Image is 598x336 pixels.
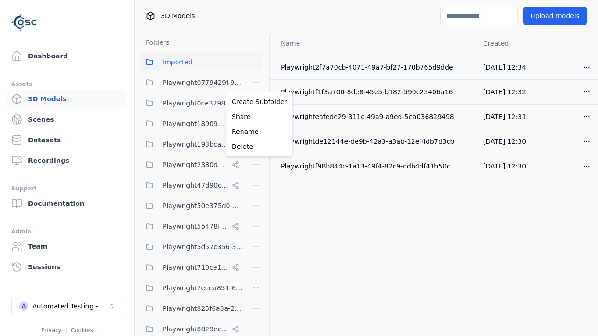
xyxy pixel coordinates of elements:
[228,124,291,139] a: Rename
[228,139,291,154] a: Delete
[228,94,291,109] a: Create Subfolder
[228,109,291,124] a: Share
